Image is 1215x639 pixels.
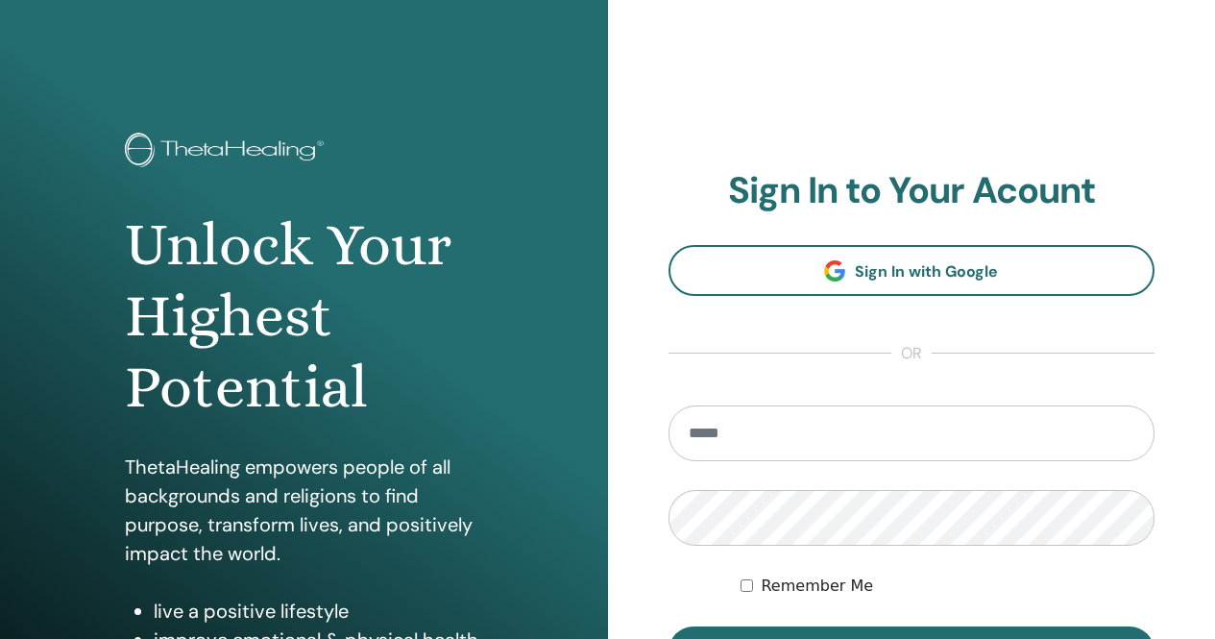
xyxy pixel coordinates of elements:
div: Keep me authenticated indefinitely or until I manually logout [741,575,1154,598]
span: Sign In with Google [855,261,998,282]
label: Remember Me [761,575,873,598]
h1: Unlock Your Highest Potential [125,209,482,424]
h2: Sign In to Your Acount [668,169,1155,213]
p: ThetaHealing empowers people of all backgrounds and religions to find purpose, transform lives, a... [125,453,482,568]
a: Sign In with Google [668,245,1155,296]
span: or [891,342,932,365]
li: live a positive lifestyle [154,597,482,626]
